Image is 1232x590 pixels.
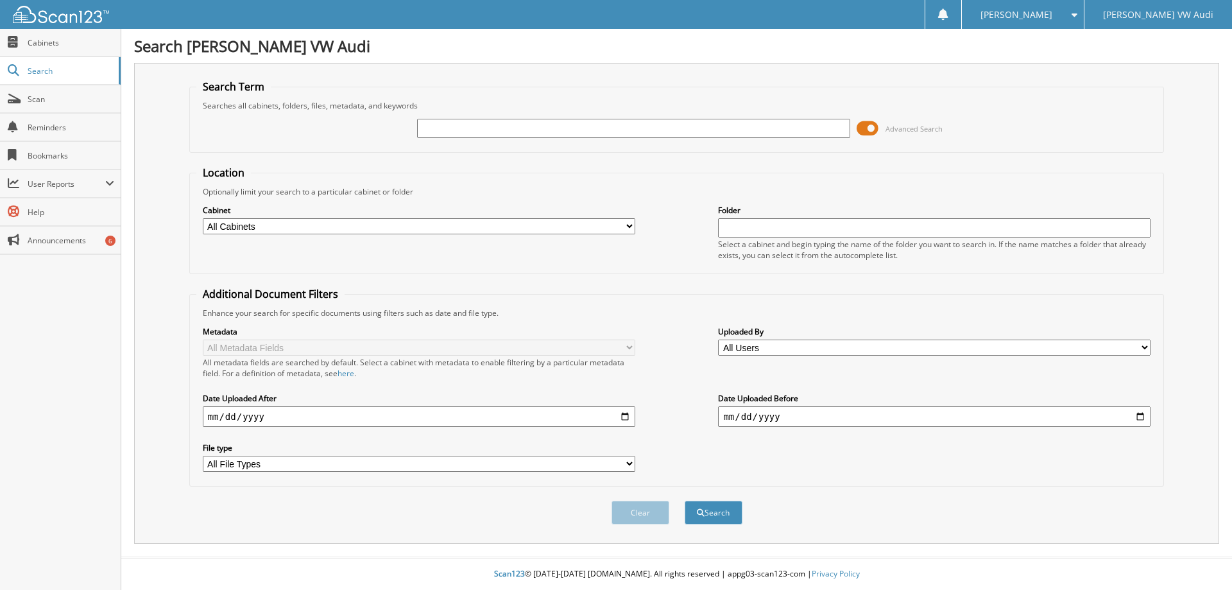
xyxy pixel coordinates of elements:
span: User Reports [28,178,105,189]
label: Metadata [203,326,635,337]
legend: Search Term [196,80,271,94]
img: scan123-logo-white.svg [13,6,109,23]
legend: Location [196,166,251,180]
div: © [DATE]-[DATE] [DOMAIN_NAME]. All rights reserved | appg03-scan123-com | [121,559,1232,590]
label: Uploaded By [718,326,1151,337]
div: Searches all cabinets, folders, files, metadata, and keywords [196,100,1158,111]
label: Date Uploaded After [203,393,635,404]
label: File type [203,442,635,453]
span: Bookmarks [28,150,114,161]
span: [PERSON_NAME] VW Audi [1103,11,1213,19]
button: Clear [612,501,669,525]
div: Enhance your search for specific documents using filters such as date and file type. [196,308,1158,318]
legend: Additional Document Filters [196,287,345,301]
div: 6 [105,236,116,246]
span: Scan123 [494,568,525,579]
h1: Search [PERSON_NAME] VW Audi [134,35,1219,56]
span: Search [28,65,112,76]
label: Cabinet [203,205,635,216]
div: Optionally limit your search to a particular cabinet or folder [196,186,1158,197]
input: start [203,406,635,427]
span: Help [28,207,114,218]
span: Announcements [28,235,114,246]
div: All metadata fields are searched by default. Select a cabinet with metadata to enable filtering b... [203,357,635,379]
label: Folder [718,205,1151,216]
span: Reminders [28,122,114,133]
span: Cabinets [28,37,114,48]
a: here [338,368,354,379]
a: Privacy Policy [812,568,860,579]
label: Date Uploaded Before [718,393,1151,404]
span: Scan [28,94,114,105]
button: Search [685,501,742,525]
div: Select a cabinet and begin typing the name of the folder you want to search in. If the name match... [718,239,1151,261]
span: [PERSON_NAME] [980,11,1052,19]
input: end [718,406,1151,427]
span: Advanced Search [886,124,943,134]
